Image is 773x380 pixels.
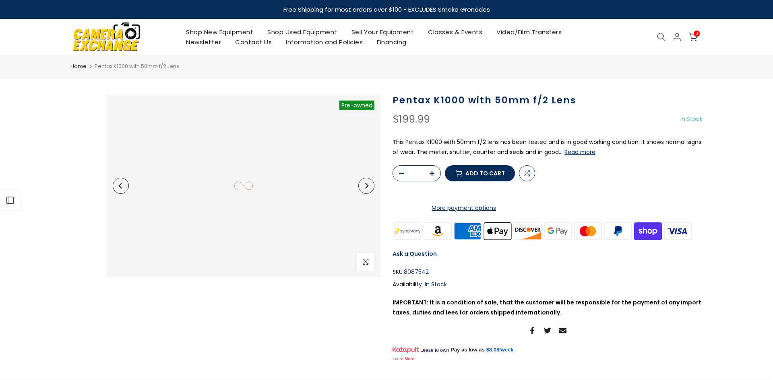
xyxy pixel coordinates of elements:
[529,326,536,335] a: Share on Facebook
[486,346,514,353] a: $8.08/week
[544,326,551,335] a: Share on Twitter
[663,221,693,241] img: visa
[70,62,87,70] a: Home
[445,165,515,181] button: Add to cart
[490,27,569,37] a: Video/Film Transfers
[633,221,663,241] img: shopify pay
[179,27,260,37] a: Shop New Equipment
[404,267,429,277] span: 8087542
[393,267,703,277] div: SKU:
[393,298,701,316] strong: IMPORTANT: It is a condition of sale, that the customer will be responsible for the payment of an...
[393,137,703,157] p: This Pentax K1000 with 50mm f/2 lens has been tested and is in good working condition. It shows n...
[465,170,505,176] span: Add to cart
[603,221,633,241] img: paypal
[344,27,421,37] a: Sell Your Equipment
[453,221,483,241] img: american express
[393,279,703,290] div: Availability :
[95,62,179,70] span: Pentax K1000 with 50mm f/2 Lens
[393,357,414,361] a: Learn More
[543,221,573,241] img: google pay
[370,37,414,47] a: Financing
[420,347,449,353] span: Lease to own
[483,221,513,241] img: apple pay
[393,203,535,213] a: More payment options
[260,27,345,37] a: Shop Used Equipment
[513,221,543,241] img: discover
[425,280,447,288] span: In Stock
[279,37,370,47] a: Information and Policies
[688,33,697,41] a: 0
[423,221,453,241] img: amazon payments
[573,221,603,241] img: master
[179,37,228,47] a: Newsletter
[393,221,423,241] img: synchrony
[358,178,374,194] button: Next
[451,346,485,353] span: Pay as low as
[680,115,703,123] span: In Stock
[393,94,703,106] h1: Pentax K1000 with 50mm f/2 Lens
[228,37,279,47] a: Contact Us
[283,5,490,14] strong: Free Shipping for most orders over $100 - EXCLUDES Smoke Grenades
[559,326,566,335] a: Share on Email
[393,114,430,125] div: $199.99
[421,27,490,37] a: Classes & Events
[113,178,129,194] button: Previous
[564,148,595,156] button: Read more
[694,31,700,37] span: 0
[393,250,437,258] a: Ask a Question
